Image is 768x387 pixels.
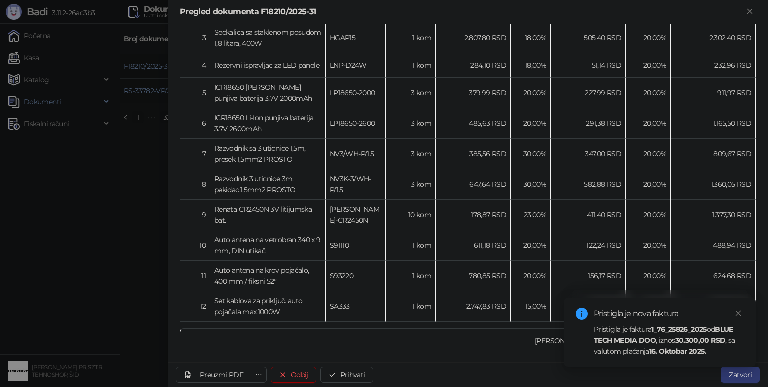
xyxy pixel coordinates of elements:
div: ICR18650 [PERSON_NAME] punjiva baterija 3.7V 2000mAh [214,82,321,104]
strong: 30.300,00 RSD [675,336,726,345]
td: 780,85 RSD [436,261,511,291]
td: 1 kom [386,53,436,78]
div: Seckalica sa staklenom posudom 1,8 litara, 400W [214,27,321,49]
td: 1 kom [386,23,436,53]
button: Odbij [271,367,316,383]
td: 6 [180,108,210,139]
td: 485,63 RSD [436,108,511,139]
td: 18,00% [511,53,551,78]
td: 488,94 RSD [671,230,756,261]
td: [PERSON_NAME] - [PERSON_NAME] 20% [180,329,671,353]
div: Rezervni ispravljac za LED panele [214,60,321,71]
button: Zatvori [744,6,756,18]
td: 624,68 RSD [671,261,756,291]
td: 23,00% [511,200,551,230]
td: 227,99 RSD [551,78,626,108]
td: [PERSON_NAME]-CR2450N [326,200,386,230]
td: HGAP15 [326,23,386,53]
td: 611,18 RSD [436,230,511,261]
td: 122,24 RSD [551,230,626,261]
td: 411,40 RSD [551,200,626,230]
span: ellipsis [255,371,262,378]
td: 30,00% [511,169,551,200]
td: 10 kom [386,200,436,230]
a: Close [733,308,744,319]
td: 1.377,30 RSD [671,200,756,230]
td: 385,56 RSD [436,139,511,169]
div: Set kablova za priključ. auto pojačala max.1000W [214,295,321,317]
td: 1 kom [386,291,436,322]
span: close [735,310,742,317]
span: 20,00 % [643,33,666,42]
span: 20,00 % [643,210,666,219]
div: Preuzmi PDF [200,370,243,379]
td: 2.807,80 RSD [436,23,511,53]
button: Zatvori [721,367,760,383]
button: Prihvati [320,367,373,383]
td: 582,88 RSD [551,169,626,200]
td: 3 kom [386,169,436,200]
td: 178,87 RSD [436,200,511,230]
td: 1 kom [386,230,436,261]
div: Renata CR2450N 3V litijumska bat. [214,204,321,226]
td: 18,00% [511,23,551,53]
div: Razvodnik 3 uticnice 3m, pekidac,1,5mm2 PROSTO [214,173,321,195]
a: Preuzmi PDF [176,367,251,383]
td: 911,97 RSD [671,78,756,108]
td: 1 kom [386,261,436,291]
span: 20,00 % [643,61,666,70]
td: 10 [180,230,210,261]
strong: 16. Oktobar 2025. [649,347,706,356]
td: 156,17 RSD [551,261,626,291]
div: ICR18650 Li-Ion punjiva baterija 3.7V 2600mAh [214,112,321,134]
td: Ukupno osnovica - Stopa 20% [180,353,671,378]
td: 15,00% [511,291,551,322]
span: 20,00 % [643,271,666,280]
div: Pristigla je faktura od , iznos , sa valutom plaćanja [594,324,744,357]
span: info-circle [576,308,588,320]
td: LP18650-2000 [326,78,386,108]
td: SA333 [326,291,386,322]
td: 30,00% [511,139,551,169]
td: 5 [180,78,210,108]
td: 2.747,83 RSD [436,291,511,322]
td: 647,64 RSD [436,169,511,200]
td: 2.302,40 RSD [671,23,756,53]
td: 3 kom [386,78,436,108]
td: 1.165,50 RSD [671,108,756,139]
td: 291,38 RSD [551,108,626,139]
td: NV3K-3/WH-P/1,5 [326,169,386,200]
div: Pristigla je nova faktura [594,308,744,320]
td: 3 kom [386,108,436,139]
div: Razvodnik sa 3 uticnice 1,5m, presek 1,5mm2 PROSTO [214,143,321,165]
strong: BLUE TECH MEDIA DOO [594,325,733,345]
td: LP18650-2600 [326,108,386,139]
td: S91110 [326,230,386,261]
td: 284,10 RSD [436,53,511,78]
td: S93220 [326,261,386,291]
div: Auto antena na vetrobran 340 x 9 mm, DIN utikač [214,234,321,256]
td: 51,14 RSD [551,53,626,78]
td: 3 [180,23,210,53]
span: 20,00 % [643,149,666,158]
td: 232,96 RSD [671,53,756,78]
div: Pregled dokumenta F18210/2025-31 [180,6,744,18]
td: 20,00% [511,78,551,108]
td: 11 [180,261,210,291]
td: 4 [180,53,210,78]
td: 347,00 RSD [551,139,626,169]
td: 20,00% [511,108,551,139]
div: Auto antena na krov pojačalo, 400 mm / fiksni 52° [214,265,321,287]
span: 20,00 % [643,180,666,189]
td: 12 [180,291,210,322]
td: 9 [180,200,210,230]
td: 412,17 RSD [551,291,626,322]
td: 809,67 RSD [671,139,756,169]
td: 505,40 RSD [551,23,626,53]
td: 379,99 RSD [436,78,511,108]
td: 8 [180,169,210,200]
td: 7 [180,139,210,169]
span: 20,00 % [643,241,666,250]
td: 20,00% [511,261,551,291]
span: 20,00 % [643,88,666,97]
